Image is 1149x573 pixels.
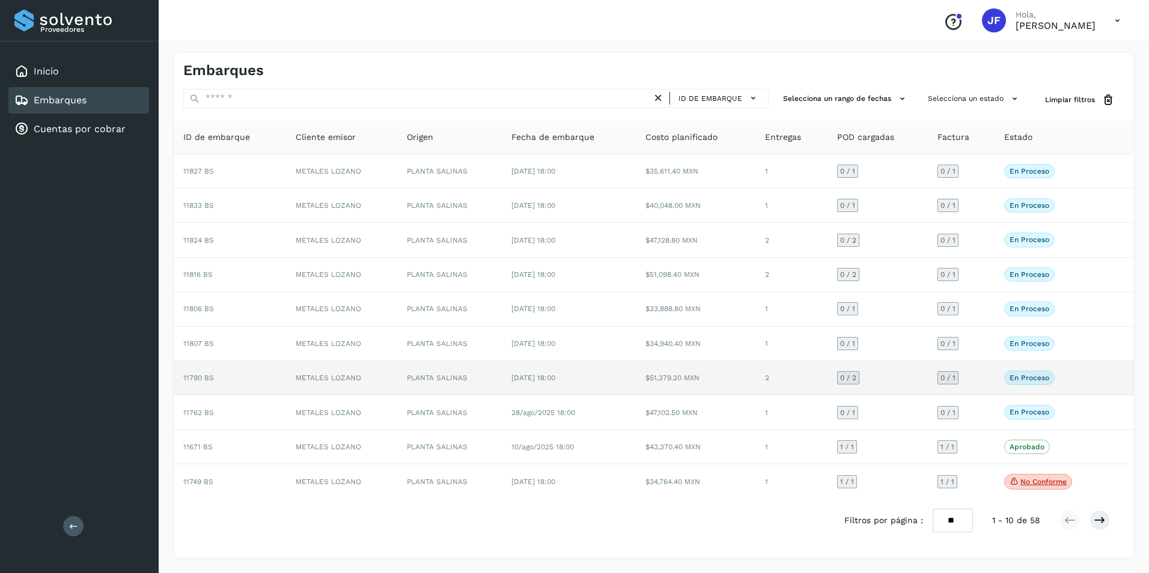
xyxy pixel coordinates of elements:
[397,189,502,223] td: PLANTA SALINAS
[937,131,969,144] span: Factura
[755,464,828,499] td: 1
[1010,408,1049,416] p: En proceso
[636,430,755,464] td: $43,370.40 MXN
[923,89,1026,109] button: Selecciona un estado
[940,202,955,209] span: 0 / 1
[1010,443,1044,451] p: Aprobado
[636,395,755,429] td: $47,102.50 MXN
[511,201,555,210] span: [DATE] 18:00
[8,58,149,85] div: Inicio
[286,395,397,429] td: METALES LOZANO
[397,258,502,292] td: PLANTA SALINAS
[636,361,755,395] td: $51,379.20 MXN
[645,131,718,144] span: Costo planificado
[755,361,828,395] td: 2
[286,430,397,464] td: METALES LOZANO
[183,374,214,382] span: 11790 BS
[511,305,555,313] span: [DATE] 18:00
[296,131,356,144] span: Cliente emisor
[286,361,397,395] td: METALES LOZANO
[511,270,555,279] span: [DATE] 18:00
[286,327,397,361] td: METALES LOZANO
[34,65,59,77] a: Inicio
[940,271,955,278] span: 0 / 1
[397,430,502,464] td: PLANTA SALINAS
[940,443,954,450] span: 1 / 1
[183,305,214,313] span: 11806 BS
[183,201,214,210] span: 11833 BS
[755,292,828,326] td: 1
[397,361,502,395] td: PLANTA SALINAS
[840,271,856,278] span: 0 / 2
[636,189,755,223] td: $40,048.00 MXN
[678,93,742,104] span: ID de embarque
[636,154,755,189] td: $35,611.40 MXN
[511,339,555,348] span: [DATE] 18:00
[1004,131,1032,144] span: Estado
[1020,477,1067,486] p: No conforme
[940,305,955,312] span: 0 / 1
[992,514,1040,527] span: 1 - 10 de 58
[840,168,855,175] span: 0 / 1
[755,258,828,292] td: 2
[765,131,801,144] span: Entregas
[511,408,575,417] span: 28/ago/2025 18:00
[636,223,755,257] td: $47,128.80 MXN
[837,131,894,144] span: POD cargadas
[1010,305,1049,313] p: En proceso
[511,236,555,244] span: [DATE] 18:00
[1016,20,1096,31] p: JOSE FUENTES HERNANDEZ
[286,154,397,189] td: METALES LOZANO
[34,123,126,135] a: Cuentas por cobrar
[840,202,855,209] span: 0 / 1
[397,327,502,361] td: PLANTA SALINAS
[840,443,854,450] span: 1 / 1
[1010,167,1049,175] p: En proceso
[397,223,502,257] td: PLANTA SALINAS
[1035,89,1124,111] button: Limpiar filtros
[840,409,855,416] span: 0 / 1
[511,374,555,382] span: [DATE] 18:00
[183,167,214,175] span: 11827 BS
[511,131,594,144] span: Fecha de embarque
[1010,201,1049,210] p: En proceso
[844,514,923,527] span: Filtros por página :
[183,339,214,348] span: 11807 BS
[183,477,213,486] span: 11749 BS
[286,189,397,223] td: METALES LOZANO
[636,292,755,326] td: $33,888.80 MXN
[1045,94,1095,105] span: Limpiar filtros
[755,223,828,257] td: 2
[511,477,555,486] span: [DATE] 18:00
[636,464,755,499] td: $34,764.40 MXN
[1010,270,1049,279] p: En proceso
[840,237,856,244] span: 0 / 2
[840,340,855,347] span: 0 / 1
[183,443,213,451] span: 11671 BS
[511,443,574,451] span: 10/ago/2025 18:00
[183,408,214,417] span: 11762 BS
[940,168,955,175] span: 0 / 1
[183,131,250,144] span: ID de embarque
[755,154,828,189] td: 1
[940,237,955,244] span: 0 / 1
[778,89,913,109] button: Selecciona un rango de fechas
[755,327,828,361] td: 1
[1016,10,1096,20] p: Hola,
[940,340,955,347] span: 0 / 1
[940,374,955,381] span: 0 / 1
[636,327,755,361] td: $34,940.40 MXN
[636,258,755,292] td: $51,098.40 MXN
[755,430,828,464] td: 1
[397,154,502,189] td: PLANTA SALINAS
[8,87,149,114] div: Embarques
[675,89,763,107] button: ID de embarque
[511,167,555,175] span: [DATE] 18:00
[40,25,144,34] p: Proveedores
[840,305,855,312] span: 0 / 1
[840,478,854,485] span: 1 / 1
[397,292,502,326] td: PLANTA SALINAS
[286,292,397,326] td: METALES LOZANO
[1010,374,1049,382] p: En proceso
[183,236,214,244] span: 11824 BS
